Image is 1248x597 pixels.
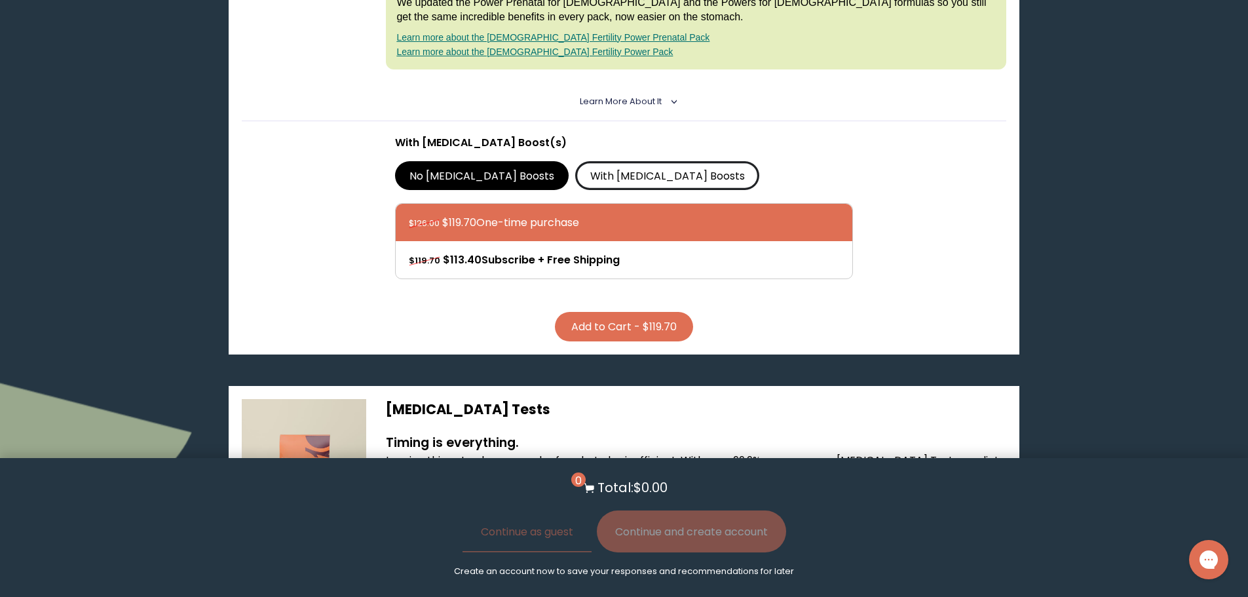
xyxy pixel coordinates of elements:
button: Continue and create account [597,510,786,552]
label: With [MEDICAL_DATA] Boosts [575,161,759,190]
img: thumbnail image [242,399,366,524]
i: < [666,98,677,105]
label: No [MEDICAL_DATA] Boosts [395,161,569,190]
button: Add to Cart - $119.70 [555,312,693,341]
p: With [MEDICAL_DATA] Boost(s) [395,134,854,151]
strong: Timing is everything. [386,434,519,452]
span: 0 [571,472,586,487]
p: Create an account now to save your responses and recommendations for later [454,566,794,577]
summary: Learn More About it < [580,96,668,107]
p: Leaving things to chance can be fun—but also inefficient. With over 99.9% accuracy, our [MEDICAL_... [386,452,1006,501]
a: Learn more about the [DEMOGRAPHIC_DATA] Fertility Power Prenatal Pack [396,32,709,43]
iframe: Gorgias live chat messenger [1182,535,1235,584]
span: Learn More About it [580,96,662,107]
button: Continue as guest [463,510,592,552]
p: Total: $0.00 [597,478,668,497]
span: [MEDICAL_DATA] Tests [386,400,550,419]
a: Learn more about the [DEMOGRAPHIC_DATA] Fertility Power Pack [396,47,673,57]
